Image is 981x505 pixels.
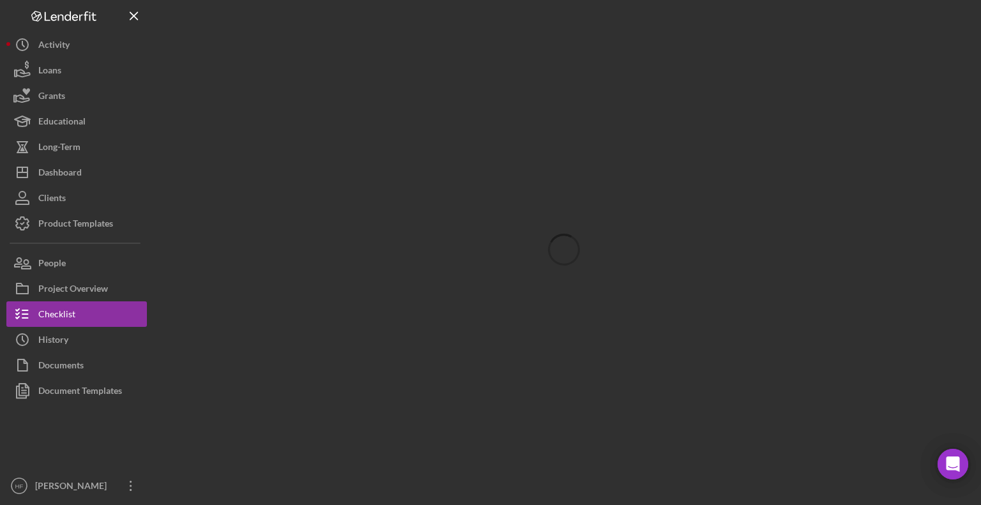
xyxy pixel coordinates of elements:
[938,449,968,479] div: Open Intercom Messenger
[38,109,86,137] div: Educational
[6,327,147,352] button: History
[6,83,147,109] button: Grants
[38,352,84,381] div: Documents
[38,378,122,407] div: Document Templates
[38,134,80,163] div: Long-Term
[38,211,113,239] div: Product Templates
[38,276,108,305] div: Project Overview
[15,483,24,490] text: HF
[6,473,147,499] button: HF[PERSON_NAME]
[6,301,147,327] button: Checklist
[6,57,147,83] button: Loans
[38,32,70,61] div: Activity
[6,352,147,378] button: Documents
[38,327,68,356] div: History
[38,185,66,214] div: Clients
[6,250,147,276] button: People
[38,301,75,330] div: Checklist
[6,160,147,185] button: Dashboard
[38,83,65,112] div: Grants
[6,378,147,403] button: Document Templates
[6,185,147,211] button: Clients
[6,276,147,301] button: Project Overview
[6,134,147,160] button: Long-Term
[38,57,61,86] div: Loans
[38,160,82,188] div: Dashboard
[32,473,115,502] div: [PERSON_NAME]
[6,32,147,57] button: Activity
[6,109,147,134] button: Educational
[38,250,66,279] div: People
[6,211,147,236] button: Product Templates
